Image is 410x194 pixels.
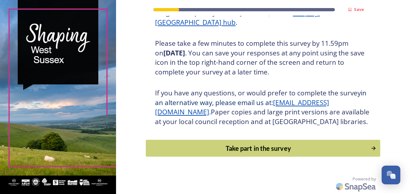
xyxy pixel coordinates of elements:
[163,48,185,57] strong: [DATE]
[382,166,400,184] button: Open Chat
[155,8,320,27] a: Shaping [GEOGRAPHIC_DATA] hub
[149,143,367,153] div: Take part in the survey
[146,140,380,157] button: Continue
[155,98,329,117] a: [EMAIL_ADDRESS][DOMAIN_NAME]
[354,6,364,12] strong: Save
[334,179,379,194] img: SnapSea Logo
[209,107,211,116] span: .
[353,176,376,182] span: Powered by
[155,88,371,126] h3: If you have any questions, or would prefer to complete the survey Paper copies and large print ve...
[155,88,368,107] span: in an alternative way, please email us at:
[155,39,371,77] h3: Please take a few minutes to complete this survey by 11.59pm on . You can save your responses at ...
